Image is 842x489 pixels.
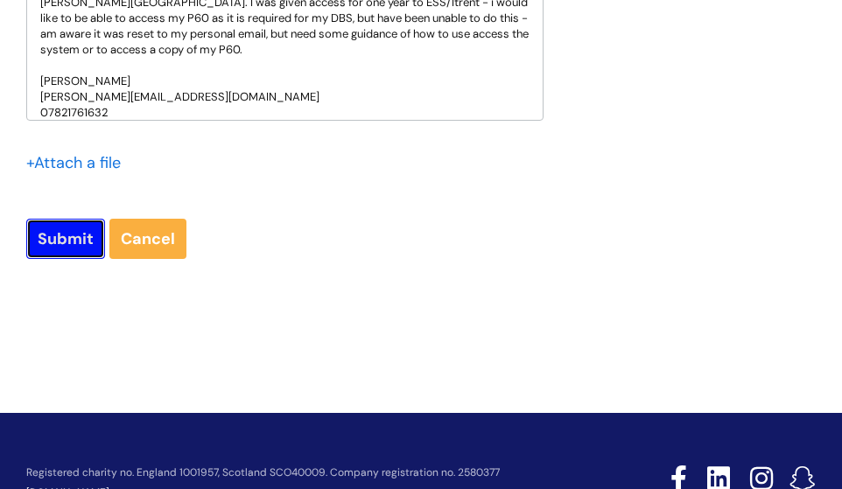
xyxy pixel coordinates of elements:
div: Attach a file [26,149,131,177]
p: [PERSON_NAME][EMAIL_ADDRESS][DOMAIN_NAME] [40,89,530,105]
p: Registered charity no. England 1001957, Scotland SCO40009. Company registration no. 2580377 [26,467,613,479]
p: [PERSON_NAME] [40,73,530,89]
p: 07821761632 [40,105,530,121]
input: Submit [26,219,105,259]
a: Cancel [109,219,186,259]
